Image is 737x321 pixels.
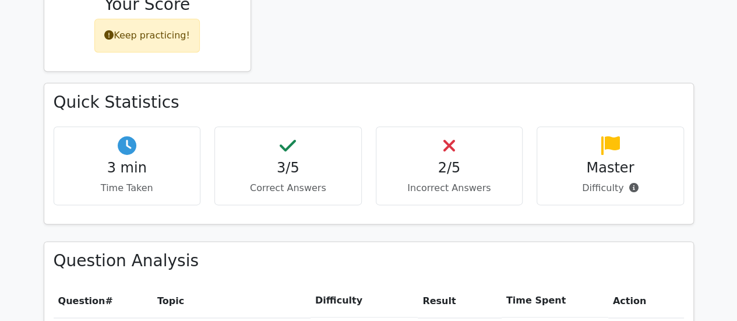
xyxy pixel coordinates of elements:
th: Result [418,284,501,318]
p: Difficulty [546,181,674,195]
p: Correct Answers [224,181,352,195]
p: Incorrect Answers [386,181,513,195]
th: Difficulty [311,284,418,318]
th: Topic [153,284,311,318]
div: Keep practicing! [94,19,200,52]
th: # [54,284,153,318]
h3: Quick Statistics [54,93,684,112]
h4: 2/5 [386,160,513,177]
h3: Question Analysis [54,251,684,271]
h4: Master [546,160,674,177]
h4: 3 min [64,160,191,177]
span: Question [58,295,105,306]
p: Time Taken [64,181,191,195]
th: Time Spent [502,284,608,318]
th: Action [608,284,684,318]
h4: 3/5 [224,160,352,177]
